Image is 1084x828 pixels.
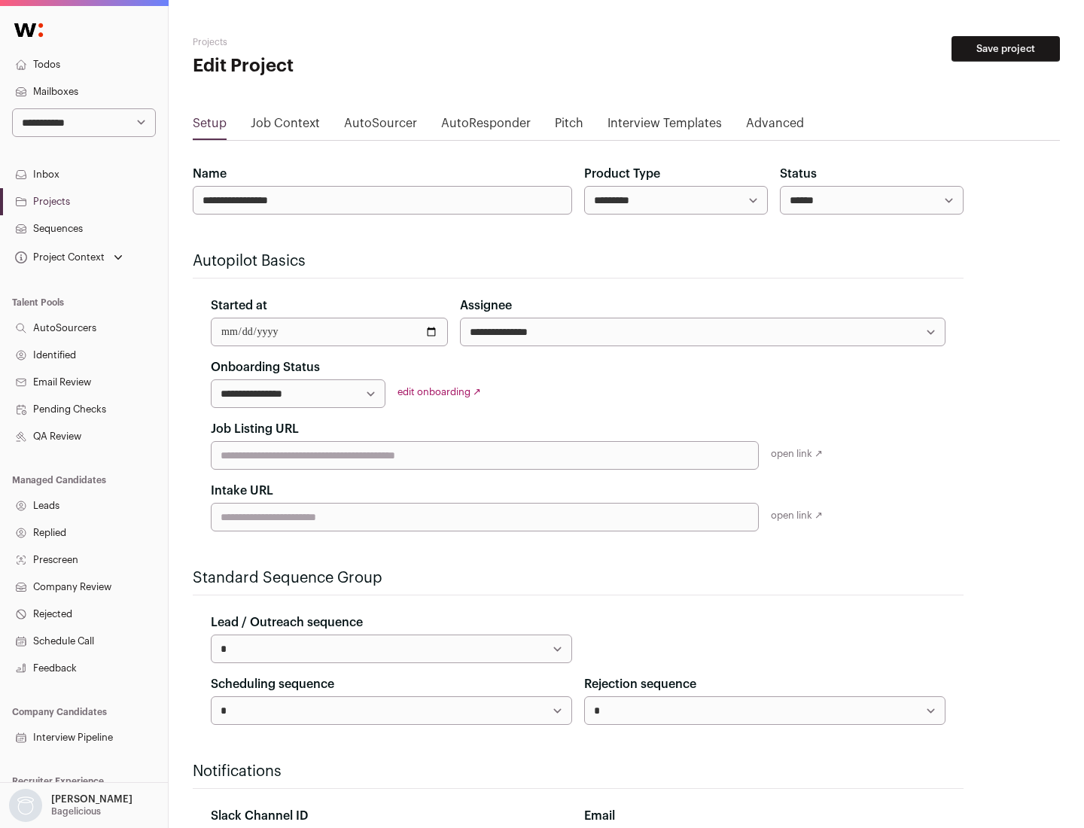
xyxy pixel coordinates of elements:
[51,805,101,817] p: Bagelicious
[952,36,1060,62] button: Save project
[211,675,334,693] label: Scheduling sequence
[6,15,51,45] img: Wellfound
[193,251,964,272] h2: Autopilot Basics
[193,568,964,589] h2: Standard Sequence Group
[211,358,320,376] label: Onboarding Status
[12,247,126,268] button: Open dropdown
[607,114,722,139] a: Interview Templates
[193,54,482,78] h1: Edit Project
[211,297,267,315] label: Started at
[780,165,817,183] label: Status
[584,165,660,183] label: Product Type
[344,114,417,139] a: AutoSourcer
[584,675,696,693] label: Rejection sequence
[211,613,363,632] label: Lead / Outreach sequence
[9,789,42,822] img: nopic.png
[397,387,481,397] a: edit onboarding ↗
[441,114,531,139] a: AutoResponder
[251,114,320,139] a: Job Context
[193,114,227,139] a: Setup
[211,420,299,438] label: Job Listing URL
[211,807,308,825] label: Slack Channel ID
[6,789,135,822] button: Open dropdown
[460,297,512,315] label: Assignee
[584,807,945,825] div: Email
[193,165,227,183] label: Name
[12,251,105,263] div: Project Context
[746,114,804,139] a: Advanced
[211,482,273,500] label: Intake URL
[51,793,132,805] p: [PERSON_NAME]
[193,36,482,48] h2: Projects
[193,761,964,782] h2: Notifications
[555,114,583,139] a: Pitch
